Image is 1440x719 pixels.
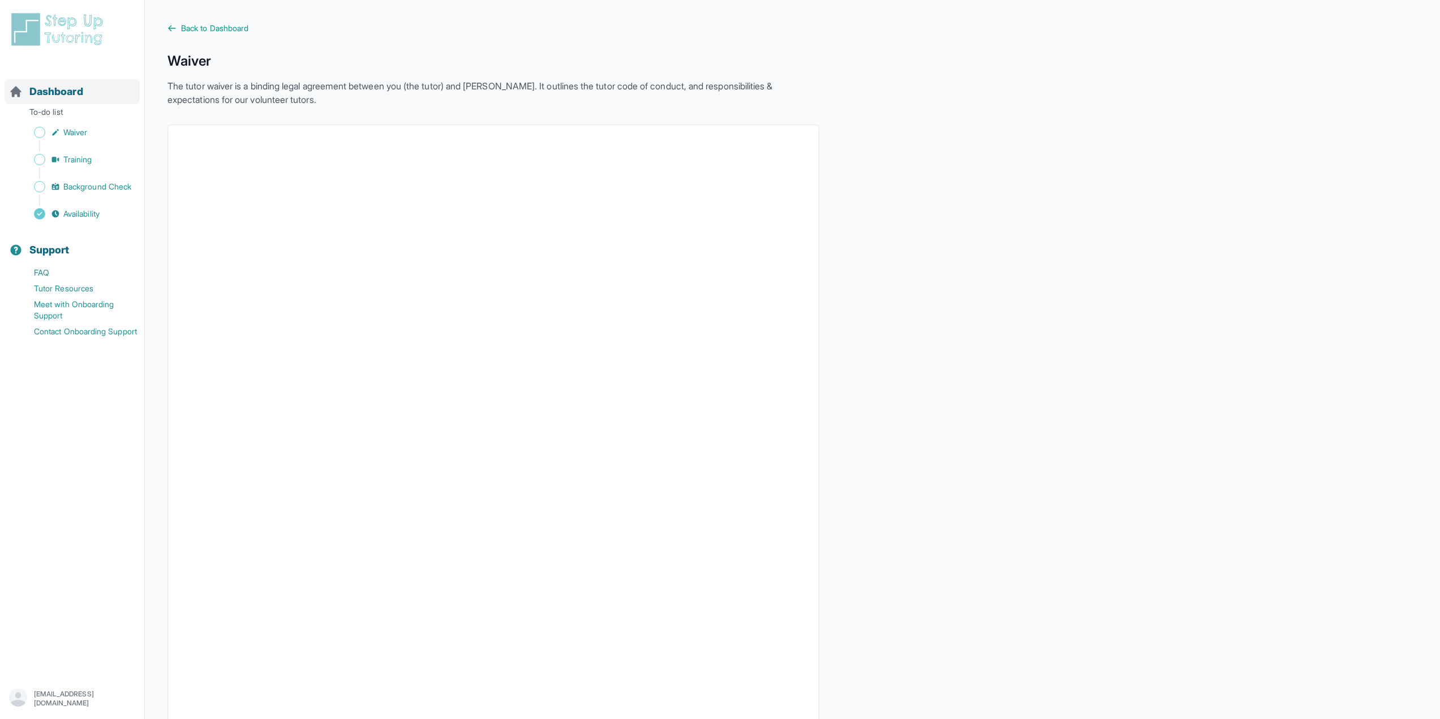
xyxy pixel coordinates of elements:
[9,152,144,167] a: Training
[9,84,83,100] a: Dashboard
[9,124,144,140] a: Waiver
[63,181,131,192] span: Background Check
[9,206,144,222] a: Availability
[5,66,140,104] button: Dashboard
[167,52,819,70] h1: Waiver
[167,23,819,34] a: Back to Dashboard
[9,11,110,48] img: logo
[9,265,144,281] a: FAQ
[181,23,248,34] span: Back to Dashboard
[29,242,70,258] span: Support
[9,179,144,195] a: Background Check
[167,79,819,106] p: The tutor waiver is a binding legal agreement between you (the tutor) and [PERSON_NAME]. It outli...
[5,224,140,262] button: Support
[34,690,135,708] p: [EMAIL_ADDRESS][DOMAIN_NAME]
[5,106,140,122] p: To-do list
[9,296,144,324] a: Meet with Onboarding Support
[63,127,87,138] span: Waiver
[29,84,83,100] span: Dashboard
[63,154,92,165] span: Training
[9,324,144,339] a: Contact Onboarding Support
[9,688,135,709] button: [EMAIL_ADDRESS][DOMAIN_NAME]
[9,281,144,296] a: Tutor Resources
[63,208,100,219] span: Availability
